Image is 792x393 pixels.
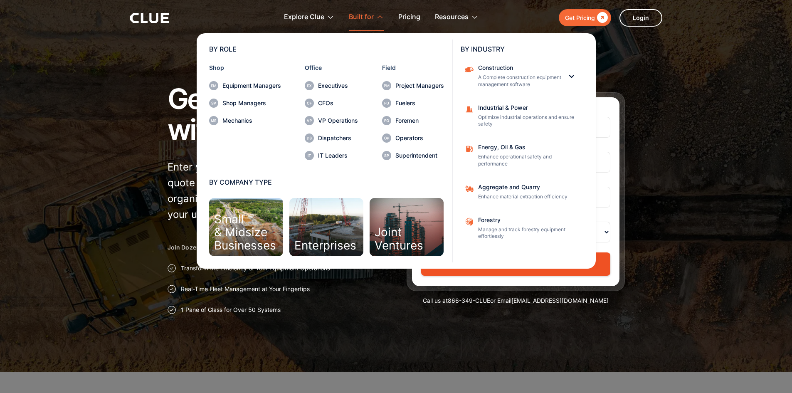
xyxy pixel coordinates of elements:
[478,217,578,223] div: Forestry
[382,99,444,108] a: Fuelers
[294,239,356,252] div: Enterprises
[222,100,281,106] div: Shop Managers
[284,4,334,30] div: Explore Clue
[209,116,281,125] a: Mechanics
[595,12,608,23] div: 
[395,118,444,124] div: Foremen
[395,83,444,89] div: Project Managers
[461,180,583,205] a: Aggregate and QuarryEnhance material extraction efficiency
[559,9,611,26] a: Get Pricing
[318,83,358,89] div: Executives
[395,100,444,106] div: Fuelers
[395,153,444,158] div: Superintendent
[465,217,474,226] img: Aggregate and Quarry
[619,9,662,27] a: Login
[407,297,625,305] div: Call us at or Email
[370,198,444,256] a: JointVentures
[130,31,662,269] nav: Built for
[565,12,595,23] div: Get Pricing
[382,116,444,125] a: Foremen
[382,81,444,90] a: Project Managers
[209,46,444,52] div: BY ROLE
[465,65,474,74] img: Construction
[284,4,324,30] div: Explore Clue
[305,99,358,108] a: CFOs
[478,193,578,200] p: Enhance material extraction efficiency
[382,65,444,71] div: Field
[318,153,358,158] div: IT Leaders
[395,135,444,141] div: Operators
[478,144,578,150] div: Energy, Oil & Gas
[209,198,283,256] a: Small& MidsizeBusinesses
[168,306,176,314] img: Approval checkmark icon
[349,4,384,30] div: Built for
[318,100,358,106] div: CFOs
[209,179,444,185] div: BY COMPANY TYPE
[478,184,578,190] div: Aggregate and Quarry
[349,4,374,30] div: Built for
[461,61,583,92] div: ConstructionConstructionA Complete construction equipment management software
[382,133,444,143] a: Operators
[465,144,474,153] img: fleet fuel icon
[214,213,276,252] div: Small & Midsize Businesses
[478,114,578,128] p: Optimize industrial operations and ensure safety
[461,101,583,132] a: Industrial & PowerOptimize industrial operations and ensure safety
[305,116,358,125] a: VP Operations
[305,133,358,143] a: Dispatchers
[318,118,358,124] div: VP Operations
[305,151,358,160] a: IT Leaders
[461,140,583,172] a: Energy, Oil & GasEnhance operational safety and performance
[465,105,474,114] img: Construction cone icon
[222,83,281,89] div: Equipment Managers
[478,153,578,168] p: Enhance operational safety and performance
[209,65,281,71] div: Shop
[305,81,358,90] a: Executives
[209,99,281,108] a: Shop Managers
[435,4,479,30] div: Resources
[209,81,281,90] a: Equipment Managers
[375,226,423,252] div: Joint Ventures
[289,198,363,256] a: Enterprises
[181,285,310,293] p: Real-Time Fleet Management at Your Fingertips
[478,105,578,111] div: Industrial & Power
[478,65,561,71] div: Construction
[461,46,583,52] div: BY INDUSTRY
[222,118,281,124] div: Mechanics
[461,213,583,245] a: ForestryManage and track forestry equipment effortlessly
[511,297,609,304] a: [EMAIL_ADDRESS][DOMAIN_NAME]
[318,135,358,141] div: Dispatchers
[181,306,281,314] p: 1 Pane of Glass for Over 50 Systems
[305,65,358,71] div: Office
[382,151,444,160] a: Superintendent
[448,297,490,304] a: 866-349-CLUE
[465,184,474,193] img: Aggregate and Quarry
[478,74,561,88] p: A Complete construction equipment management software
[435,4,469,30] div: Resources
[461,61,567,92] a: ConstructionA Complete construction equipment management software
[398,4,420,30] a: Pricing
[168,285,176,293] img: Approval checkmark icon
[478,226,578,240] p: Manage and track forestry equipment effortlessly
